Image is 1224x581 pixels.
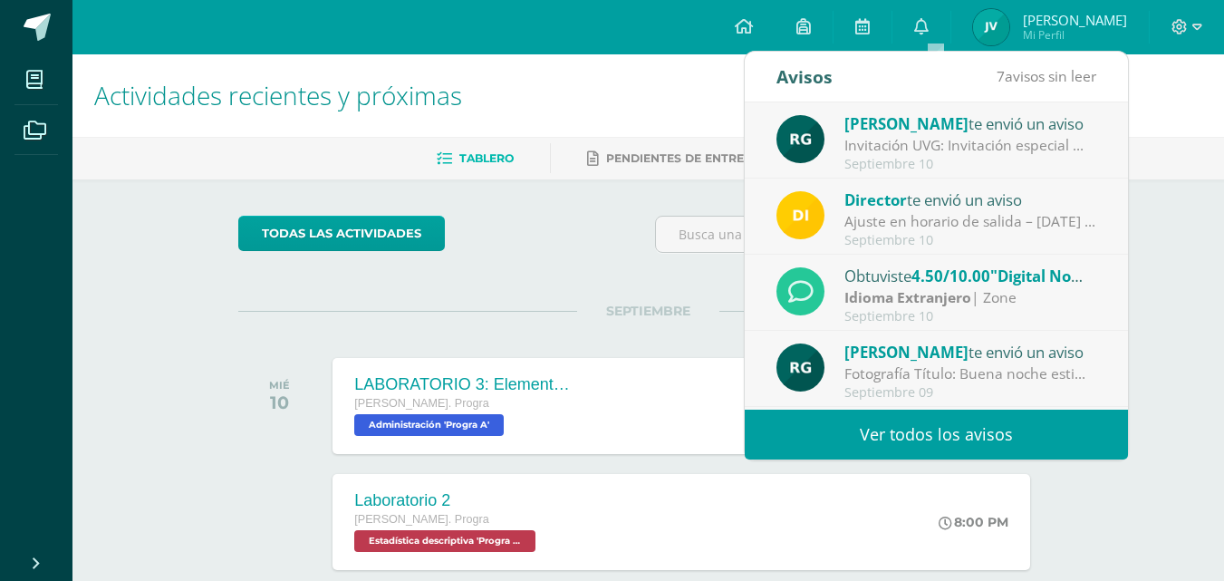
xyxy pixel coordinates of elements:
[844,113,969,134] span: [PERSON_NAME]
[844,211,1096,232] div: Ajuste en horario de salida – 12 de septiembre : Estimados Padres de Familia, Debido a las activi...
[844,157,1096,172] div: Septiembre 10
[459,151,514,165] span: Tablero
[606,151,761,165] span: Pendientes de entrega
[997,66,1005,86] span: 7
[844,287,1096,308] div: | Zone
[1023,11,1127,29] span: [PERSON_NAME]
[990,266,1168,286] span: "Digital Nomad week 1"
[844,189,907,210] span: Director
[844,287,971,307] strong: Idioma Extranjero
[776,191,824,239] img: f0b35651ae50ff9c693c4cbd3f40c4bb.png
[437,144,514,173] a: Tablero
[354,491,540,510] div: Laboratorio 2
[844,340,1096,363] div: te envió un aviso
[354,530,535,552] span: Estadística descriptiva 'Progra A'
[844,342,969,363] span: [PERSON_NAME]
[238,216,445,251] a: todas las Actividades
[745,410,1128,460] a: Ver todos los avisos
[94,78,462,112] span: Actividades recientes y próximas
[269,379,290,392] div: MIÉ
[776,52,833,102] div: Avisos
[844,111,1096,135] div: te envió un aviso
[844,309,1096,324] div: Septiembre 10
[354,375,572,394] div: LABORATORIO 3: Elementos del emprenmdimiento.
[844,264,1096,287] div: Obtuviste en
[354,513,488,526] span: [PERSON_NAME]. Progra
[656,217,1057,252] input: Busca una actividad próxima aquí...
[354,397,488,410] span: [PERSON_NAME]. Progra
[844,233,1096,248] div: Septiembre 10
[354,414,504,436] span: Administración 'Progra A'
[269,392,290,413] div: 10
[587,144,761,173] a: Pendientes de entrega
[844,363,1096,384] div: Fotografía Título: Buena noche estimados estudiantes, espero que se encuentren bien. Les recuerdo...
[939,514,1008,530] div: 8:00 PM
[844,385,1096,401] div: Septiembre 09
[1023,27,1127,43] span: Mi Perfil
[577,303,719,319] span: SEPTIEMBRE
[973,9,1009,45] img: 83abb079322022d7e8424eeeef4f86d8.png
[844,135,1096,156] div: Invitación UVG: Invitación especial ✨ El programa Mujeres en Ingeniería – Virtual de la Universid...
[776,115,824,163] img: 24ef3269677dd7dd963c57b86ff4a022.png
[911,266,990,286] span: 4.50/10.00
[844,188,1096,211] div: te envió un aviso
[997,66,1096,86] span: avisos sin leer
[776,344,824,392] img: 24ef3269677dd7dd963c57b86ff4a022.png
